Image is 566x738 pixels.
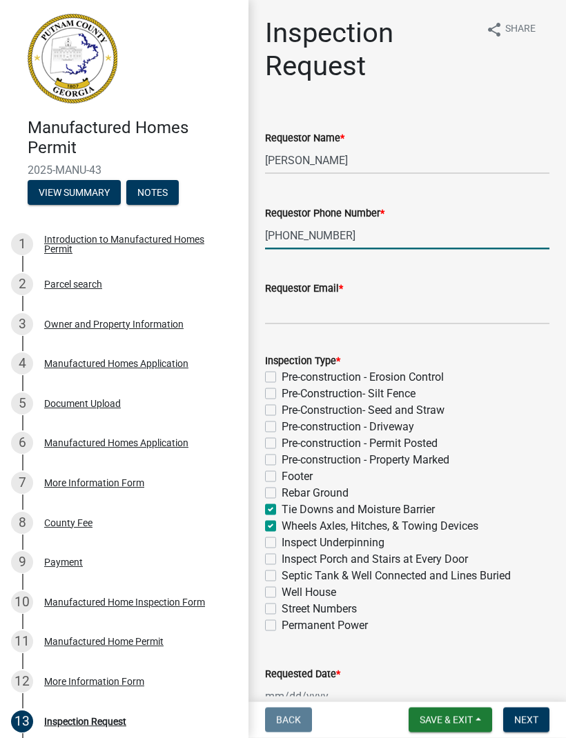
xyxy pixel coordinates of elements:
[11,432,33,455] div: 6
[282,568,511,584] label: Septic Tank & Well Connected and Lines Buried
[276,715,301,726] span: Back
[28,164,221,177] span: 2025-MANU-43
[44,558,83,568] div: Payment
[11,393,33,415] div: 5
[44,598,205,608] div: Manufactured Home Inspection Form
[265,682,391,710] input: mm/dd/yyyy
[282,584,336,601] label: Well House
[265,670,340,679] label: Requested Date
[265,17,475,83] h1: Inspection Request
[282,551,468,568] label: Inspect Porch and Stairs at Every Door
[28,14,117,104] img: Putnam County, Georgia
[282,601,357,617] label: Street Numbers
[11,314,33,336] div: 3
[282,435,438,452] label: Pre-construction - Permit Posted
[44,235,226,255] div: Introduction to Manufactured Homes Permit
[44,637,164,647] div: Manufactured Home Permit
[11,353,33,375] div: 4
[44,717,126,727] div: Inspection Request
[475,17,547,43] button: shareShare
[282,452,449,468] label: Pre-construction - Property Marked
[44,320,184,330] div: Owner and Property Information
[44,677,144,687] div: More Information Form
[11,592,33,614] div: 10
[282,501,435,518] label: Tie Downs and Moisture Barrier
[282,518,478,535] label: Wheels Axles, Hitches, & Towing Devices
[265,284,343,294] label: Requestor Email
[44,479,144,488] div: More Information Form
[126,188,179,199] wm-modal-confirm: Notes
[282,419,414,435] label: Pre-construction - Driveway
[265,357,340,366] label: Inspection Type
[126,181,179,206] button: Notes
[11,552,33,574] div: 9
[265,134,344,143] label: Requestor Name
[11,234,33,256] div: 1
[282,386,416,402] label: Pre-Construction- Silt Fence
[282,468,313,485] label: Footer
[486,22,502,39] i: share
[282,485,349,501] label: Rebar Ground
[28,188,121,199] wm-modal-confirm: Summary
[282,535,384,551] label: Inspect Underpinning
[11,274,33,296] div: 2
[11,671,33,693] div: 12
[514,715,538,726] span: Next
[282,617,368,634] label: Permanent Power
[265,708,312,732] button: Back
[44,439,188,448] div: Manufactured Homes Application
[409,708,492,732] button: Save & Exit
[282,369,444,386] label: Pre-construction - Erosion Control
[11,631,33,653] div: 11
[28,181,121,206] button: View Summary
[503,708,549,732] button: Next
[44,519,92,528] div: County Fee
[265,209,384,219] label: Requestor Phone Number
[282,402,445,419] label: Pre-Construction- Seed and Straw
[28,119,237,159] h4: Manufactured Homes Permit
[420,715,473,726] span: Save & Exit
[505,22,536,39] span: Share
[44,399,121,409] div: Document Upload
[44,359,188,369] div: Manufactured Homes Application
[11,472,33,495] div: 7
[11,512,33,535] div: 8
[11,711,33,733] div: 13
[44,280,102,290] div: Parcel search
